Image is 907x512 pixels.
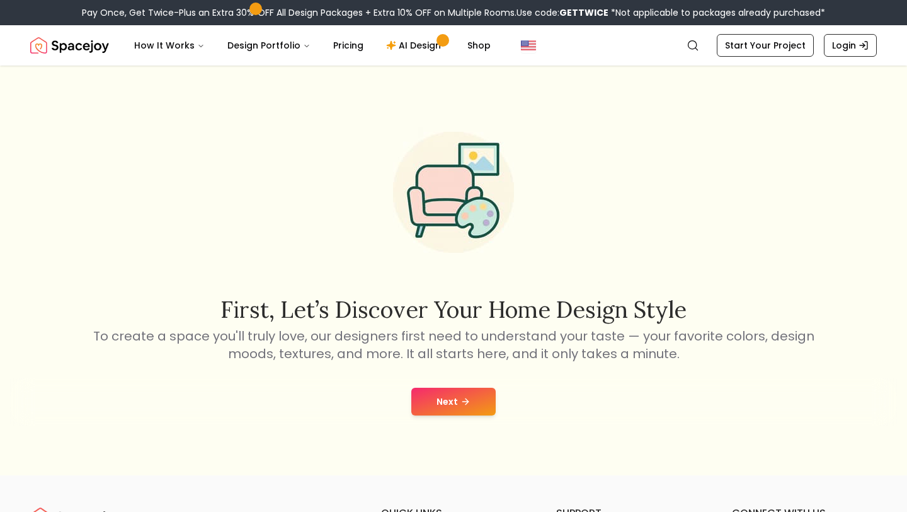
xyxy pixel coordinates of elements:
a: Shop [457,33,501,58]
span: *Not applicable to packages already purchased* [608,6,825,19]
span: Use code: [516,6,608,19]
a: Start Your Project [717,34,814,57]
a: AI Design [376,33,455,58]
button: Design Portfolio [217,33,321,58]
nav: Main [124,33,501,58]
h2: First, let’s discover your home design style [91,297,816,322]
p: To create a space you'll truly love, our designers first need to understand your taste — your fav... [91,327,816,363]
a: Spacejoy [30,33,109,58]
img: Start Style Quiz Illustration [373,112,534,273]
button: How It Works [124,33,215,58]
img: United States [521,38,536,53]
button: Next [411,388,496,416]
nav: Global [30,25,877,66]
a: Login [824,34,877,57]
b: GETTWICE [559,6,608,19]
a: Pricing [323,33,374,58]
img: Spacejoy Logo [30,33,109,58]
div: Pay Once, Get Twice-Plus an Extra 30% OFF All Design Packages + Extra 10% OFF on Multiple Rooms. [82,6,825,19]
